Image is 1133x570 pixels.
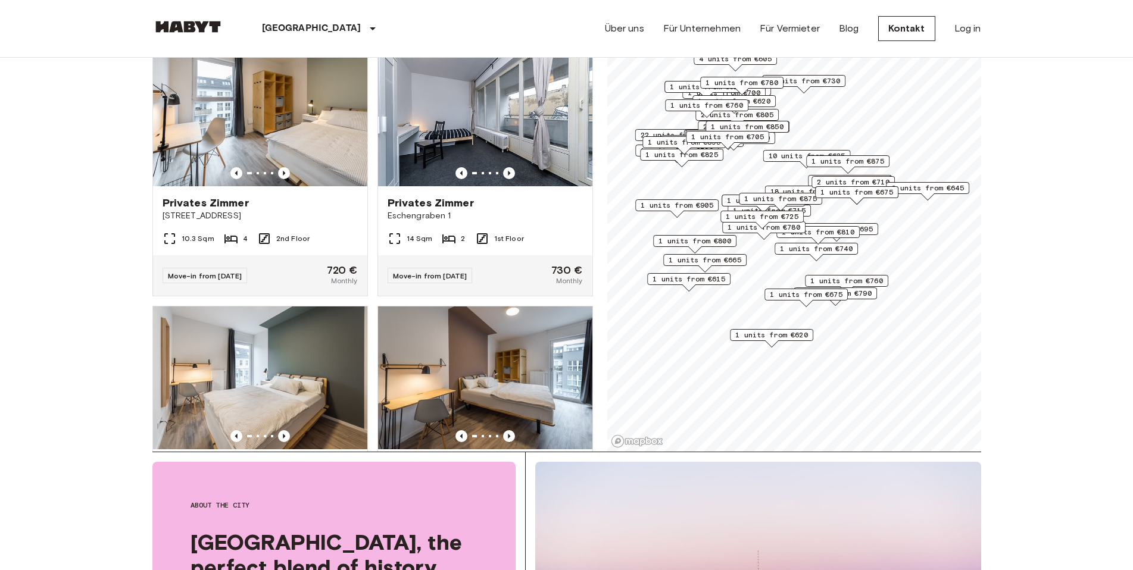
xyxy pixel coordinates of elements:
[805,275,888,293] div: Map marker
[331,275,357,286] span: Monthly
[886,182,969,201] div: Map marker
[611,434,663,448] a: Mapbox logo
[776,226,860,245] div: Map marker
[163,210,358,222] span: [STREET_ADDRESS]
[494,233,524,244] span: 1st Floor
[811,176,895,195] div: Map marker
[800,224,873,234] span: 1 units from €695
[700,77,784,95] div: Map marker
[635,145,719,163] div: Map marker
[645,149,718,160] span: 1 units from €825
[810,275,883,286] span: 1 units from €760
[276,233,310,244] span: 2nd Floor
[653,274,725,284] span: 1 units from €615
[692,95,776,114] div: Map marker
[378,306,592,449] img: Marketing picture of unit DE-01-12-014-02Q
[813,176,886,186] span: 1 units from €710
[182,233,214,244] span: 10.3 Sqm
[653,235,736,253] div: Map marker
[806,155,889,174] div: Map marker
[782,227,854,237] span: 1 units from €810
[767,76,840,86] span: 1 units from €730
[648,137,720,148] span: 1 units from €895
[799,288,872,299] span: 1 units from €790
[808,175,891,193] div: Map marker
[669,255,741,265] span: 1 units from €665
[556,275,582,286] span: Monthly
[794,287,877,306] div: Map marker
[605,21,644,36] a: Über uns
[770,289,842,300] span: 1 units from €675
[551,265,583,275] span: 730 €
[665,99,748,118] div: Map marker
[664,81,748,99] div: Map marker
[699,54,772,64] span: 4 units from €605
[722,195,805,213] div: Map marker
[647,273,731,292] div: Map marker
[243,233,248,244] span: 4
[278,167,290,179] button: Previous image
[685,130,769,148] div: Map marker
[706,77,778,88] span: 1 units from €780
[809,175,892,193] div: Map marker
[407,233,433,244] span: 14 Sqm
[230,430,242,442] button: Previous image
[817,177,889,187] span: 2 units from €710
[706,121,789,139] div: Map marker
[658,236,731,246] span: 1 units from €800
[641,200,713,211] span: 1 units from €905
[744,193,817,204] span: 1 units from €875
[642,136,726,155] div: Map marker
[683,130,771,148] div: Map marker
[780,243,853,254] span: 1 units from €740
[455,167,467,179] button: Previous image
[635,199,719,218] div: Map marker
[153,306,367,449] img: Marketing picture of unit DE-01-12-009-04Q
[768,151,845,161] span: 10 units from €635
[461,233,465,244] span: 2
[152,43,368,296] a: Marketing picture of unit DE-01-12-006-03QPrevious imagePrevious imagePrivates Zimmer[STREET_ADDR...
[377,43,593,296] a: Marketing picture of unit DE-01-218-02MPrevious imagePrevious imagePrivates ZimmerEschengraben 11...
[695,109,779,127] div: Map marker
[698,121,781,139] div: Map marker
[711,121,784,132] span: 1 units from €850
[691,130,763,141] span: 3 units from €655
[760,21,820,36] a: Für Vermieter
[378,43,592,186] img: Marketing picture of unit DE-01-218-02M
[698,96,770,107] span: 1 units from €620
[230,167,242,179] button: Previous image
[775,243,858,261] div: Map marker
[168,271,242,280] span: Move-in from [DATE]
[891,183,964,193] span: 6 units from €645
[503,430,515,442] button: Previous image
[730,329,813,347] div: Map marker
[706,121,789,139] div: Map marker
[393,271,467,280] span: Move-in from [DATE]
[764,186,852,204] div: Map marker
[811,156,884,167] span: 1 units from €875
[377,306,593,559] a: Marketing picture of unit DE-01-12-014-02QPrevious imagePrevious imagePrivates Zimmer[STREET_ADDR...
[720,211,804,229] div: Map marker
[770,186,847,197] span: 18 units from €720
[815,186,898,205] div: Map marker
[327,265,358,275] span: 720 €
[703,121,776,132] span: 2 units from €655
[839,21,859,36] a: Blog
[726,211,798,222] span: 1 units from €725
[722,221,806,240] div: Map marker
[820,187,893,198] span: 1 units from €675
[692,132,775,151] div: Map marker
[191,500,477,511] span: About the city
[762,75,845,93] div: Map marker
[388,210,583,222] span: Eschengraben 1
[739,193,822,211] div: Map marker
[701,109,773,120] span: 2 units from €805
[163,196,249,210] span: Privates Zimmer
[635,129,722,148] div: Map marker
[878,16,935,41] a: Kontakt
[663,254,747,273] div: Map marker
[795,223,878,242] div: Map marker
[152,21,224,33] img: Habyt
[152,306,368,559] a: Marketing picture of unit DE-01-12-009-04QPrevious imagePrevious imagePrivates Zimmer[STREET_ADDR...
[728,205,811,223] div: Map marker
